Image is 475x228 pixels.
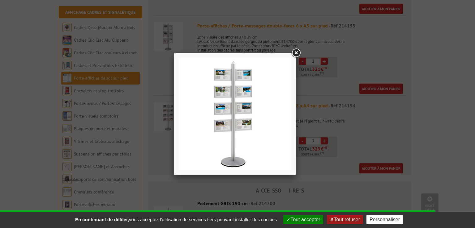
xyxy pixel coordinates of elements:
strong: En continuant de défiler, [75,217,129,222]
a: Close [290,48,302,59]
button: Tout accepter [283,215,323,224]
span: vous acceptez l'utilisation de services tiers pouvant installer des cookies [72,217,280,222]
button: Personnaliser (fenêtre modale) [366,215,403,224]
button: Tout refuser [327,215,363,224]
